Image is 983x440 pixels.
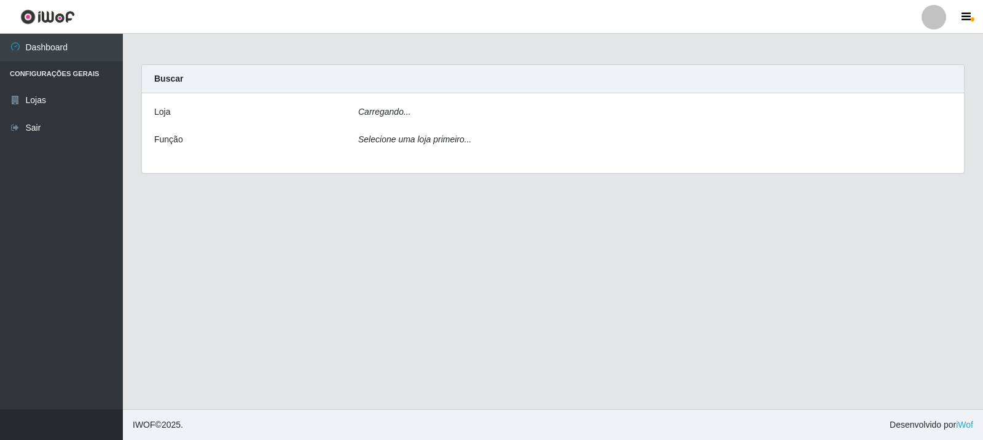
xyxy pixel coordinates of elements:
[154,74,183,83] strong: Buscar
[154,106,170,118] label: Loja
[358,107,411,117] i: Carregando...
[890,419,973,431] span: Desenvolvido por
[956,420,973,430] a: iWof
[358,134,471,144] i: Selecione uma loja primeiro...
[133,419,183,431] span: © 2025 .
[154,133,183,146] label: Função
[20,9,75,25] img: CoreUI Logo
[133,420,155,430] span: IWOF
